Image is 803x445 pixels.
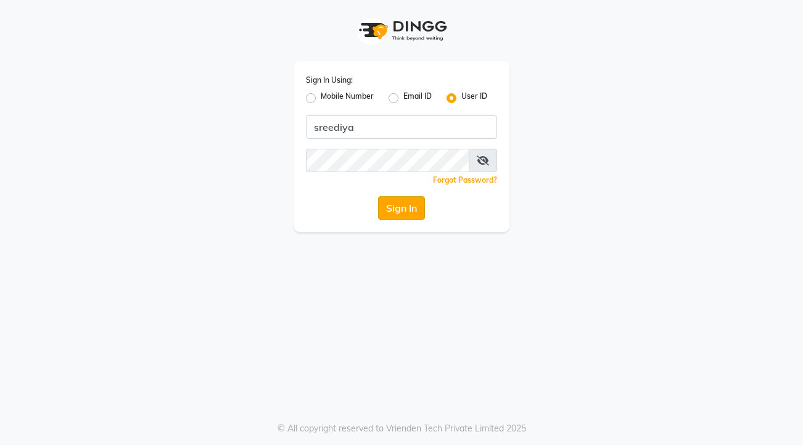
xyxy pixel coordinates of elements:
input: Username [306,115,497,139]
img: logo1.svg [352,12,451,49]
label: Mobile Number [321,91,374,106]
button: Sign In [378,196,425,220]
label: Email ID [403,91,432,106]
label: User ID [461,91,487,106]
input: Username [306,149,469,172]
a: Forgot Password? [433,175,497,185]
label: Sign In Using: [306,75,353,86]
